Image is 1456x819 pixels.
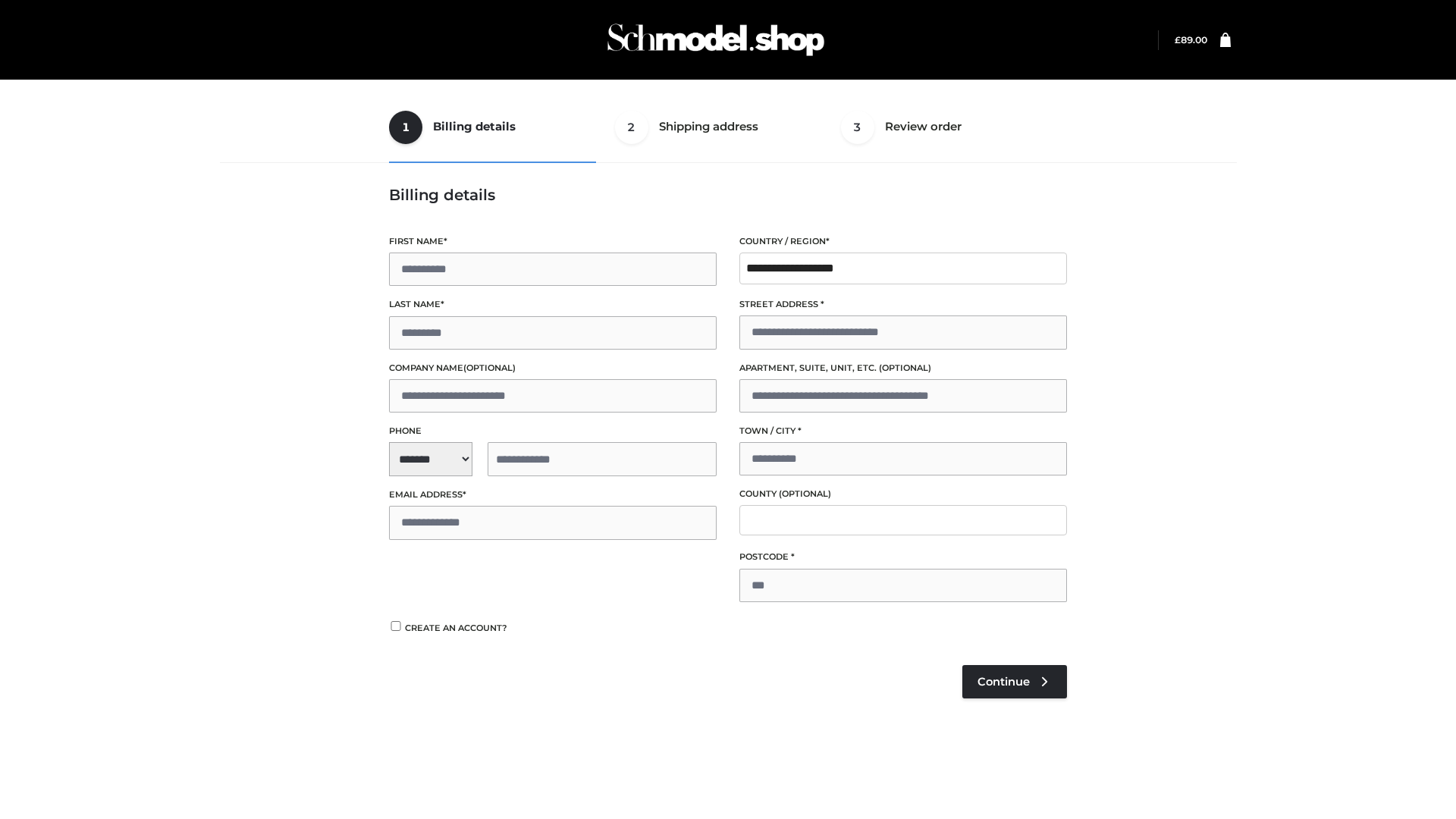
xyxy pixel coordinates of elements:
[602,10,830,70] img: Schmodel Admin 964
[1175,34,1181,45] span: £
[739,424,1067,438] label: Town / City
[739,550,1067,564] label: Postcode
[739,297,1067,312] label: Street address
[1175,34,1207,45] a: £89.00
[389,186,1067,204] h3: Billing details
[739,234,1067,249] label: Country / Region
[389,621,403,631] input: Create an account?
[389,361,717,375] label: Company name
[389,424,717,438] label: Phone
[739,487,1067,501] label: County
[1175,34,1207,45] bdi: 89.00
[962,665,1067,698] a: Continue
[739,361,1067,375] label: Apartment, suite, unit, etc.
[977,675,1030,689] span: Continue
[779,488,831,499] span: (optional)
[405,623,507,633] span: Create an account?
[389,297,717,312] label: Last name
[389,234,717,249] label: First name
[389,488,717,502] label: Email address
[463,362,516,373] span: (optional)
[879,362,931,373] span: (optional)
